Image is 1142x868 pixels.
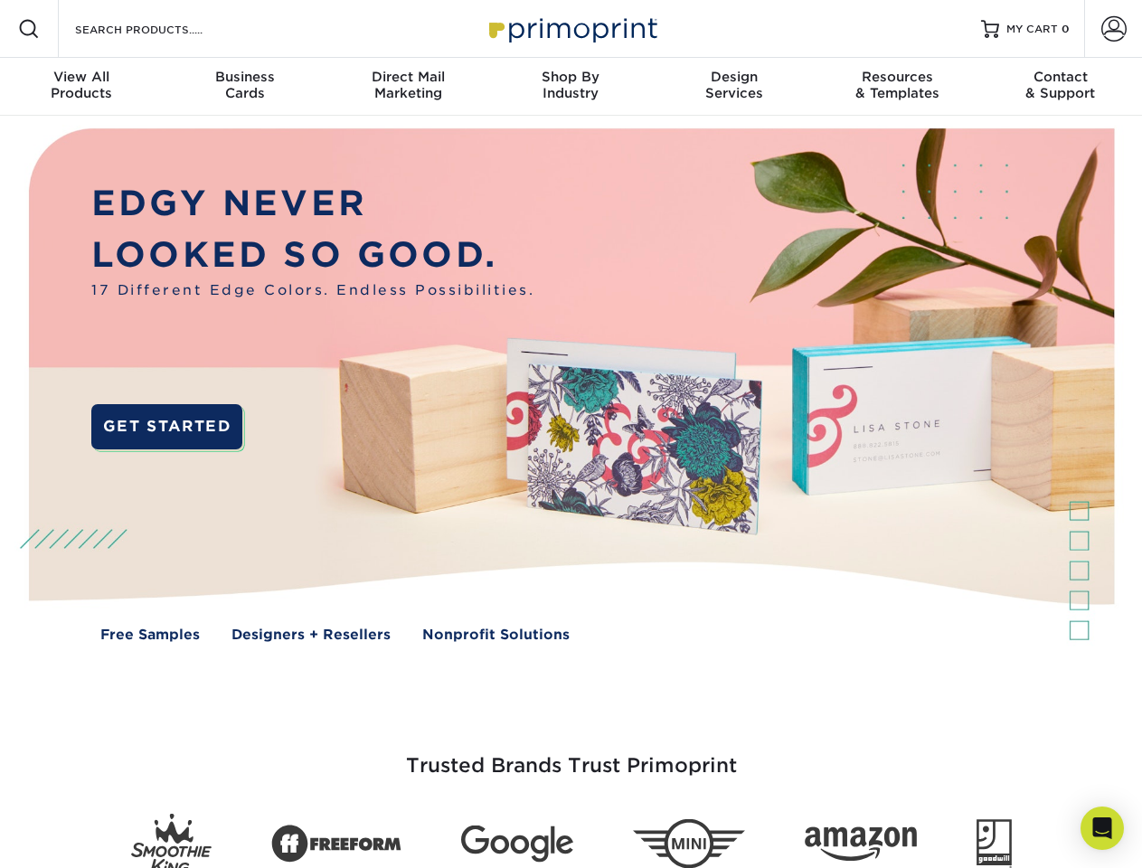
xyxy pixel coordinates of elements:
input: SEARCH PRODUCTS..... [73,18,250,40]
span: Shop By [489,69,652,85]
img: Google [461,826,573,863]
a: Free Samples [100,625,200,646]
a: BusinessCards [163,58,326,116]
img: Amazon [805,827,917,862]
span: Design [653,69,816,85]
a: Resources& Templates [816,58,978,116]
a: GET STARTED [91,404,242,449]
img: Goodwill [977,819,1012,868]
div: Open Intercom Messenger [1081,807,1124,850]
span: 17 Different Edge Colors. Endless Possibilities. [91,280,534,301]
div: & Support [979,69,1142,101]
div: & Templates [816,69,978,101]
span: Contact [979,69,1142,85]
a: Direct MailMarketing [326,58,489,116]
div: Cards [163,69,326,101]
a: Nonprofit Solutions [422,625,570,646]
img: Primoprint [481,9,662,48]
h3: Trusted Brands Trust Primoprint [42,711,1100,799]
span: Resources [816,69,978,85]
a: Designers + Resellers [231,625,391,646]
div: Marketing [326,69,489,101]
a: DesignServices [653,58,816,116]
a: Shop ByIndustry [489,58,652,116]
span: 0 [1062,23,1070,35]
a: Contact& Support [979,58,1142,116]
p: EDGY NEVER [91,178,534,230]
span: Business [163,69,326,85]
div: Services [653,69,816,101]
p: LOOKED SO GOOD. [91,230,534,281]
div: Industry [489,69,652,101]
span: Direct Mail [326,69,489,85]
span: MY CART [1006,22,1058,37]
